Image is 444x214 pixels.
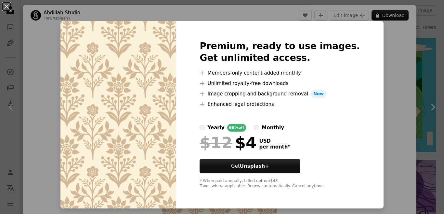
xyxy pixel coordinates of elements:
div: $4 [200,134,256,151]
li: Members-only content added monthly [200,69,360,77]
div: * When paid annually, billed upfront $48 Taxes where applicable. Renews automatically. Cancel any... [200,178,360,189]
span: New [311,90,326,98]
input: monthly [254,125,259,130]
button: GetUnsplash+ [200,159,300,173]
strong: Unsplash+ [240,163,269,169]
img: premium_vector-1739701628757-a777df615be8 [60,21,176,208]
div: 66% off [227,124,246,132]
h2: Premium, ready to use images. Get unlimited access. [200,40,360,64]
input: yearly66%off [200,125,205,130]
div: yearly [207,124,224,132]
li: Image cropping and background removal [200,90,360,98]
li: Enhanced legal protections [200,100,360,108]
li: Unlimited royalty-free downloads [200,79,360,87]
span: per month * [259,144,290,150]
div: monthly [262,124,284,132]
span: USD [259,138,290,144]
span: $12 [200,134,232,151]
